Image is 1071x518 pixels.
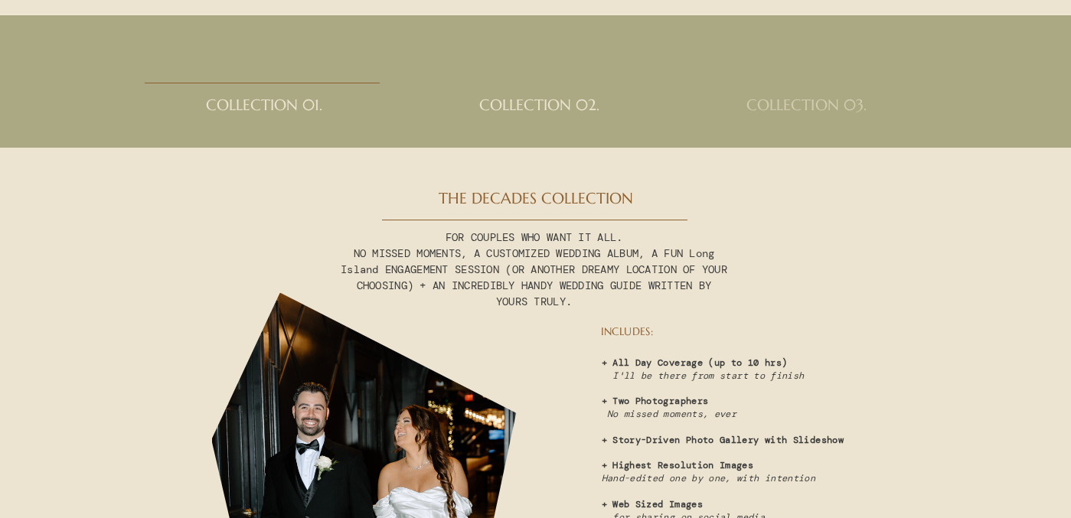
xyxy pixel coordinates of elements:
i: Hand-edited one by one, with intention [602,472,816,484]
i: I'll be there from start to finish [612,370,804,382]
a: collection 01. [182,96,347,127]
h2: THE DECADES COLLECTION [433,190,639,209]
b: + Story-Driven Photo Gallery with Slideshow [602,434,844,446]
b: + All Day Coverage (up to 10 hrs) [602,357,788,369]
b: + Web Sized Images [602,498,703,510]
p: FOR COUPLES WHO WANT IT ALL. NO MISSED MOMENTS, A CUSTOMIZED WEDDING ALBUM, A FUN long island ENG... [341,230,728,301]
b: + Two Photographers [602,395,709,407]
a: collection 02. [452,96,627,127]
p: INCLUDES: [601,324,864,340]
b: + Highest Resolution Images [602,459,754,471]
i: No missed moments, ever [607,408,736,420]
a: collection 03. [720,96,894,127]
